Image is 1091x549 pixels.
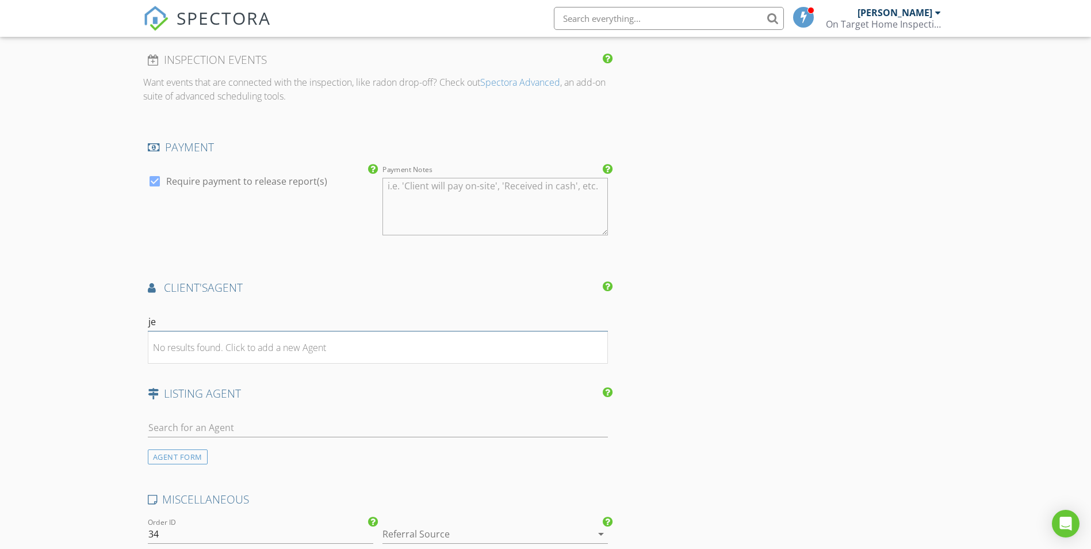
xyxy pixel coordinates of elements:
label: Require payment to release report(s) [166,176,327,187]
input: Search everything... [554,7,784,30]
div: No results found. Click to add a new Agent [153,341,326,354]
h4: AGENT [148,280,608,295]
span: client's [164,280,208,295]
h4: MISCELLANEOUS [148,492,608,507]
h4: INSPECTION EVENTS [148,52,608,67]
a: Spectora Advanced [480,76,560,89]
input: Search for an Agent [148,418,608,437]
input: Search for an Agent [148,312,608,331]
img: The Best Home Inspection Software - Spectora [143,6,169,31]
a: SPECTORA [143,16,271,40]
span: SPECTORA [177,6,271,30]
i: arrow_drop_down [594,527,608,541]
div: On Target Home Inspections [826,18,941,30]
h4: PAYMENT [148,140,608,155]
div: Open Intercom Messenger [1052,510,1079,537]
div: [PERSON_NAME] [858,7,932,18]
div: AGENT FORM [148,449,208,465]
p: Want events that are connected with the inspection, like radon drop-off? Check out , an add-on su... [143,75,613,103]
h4: LISTING AGENT [148,386,608,401]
